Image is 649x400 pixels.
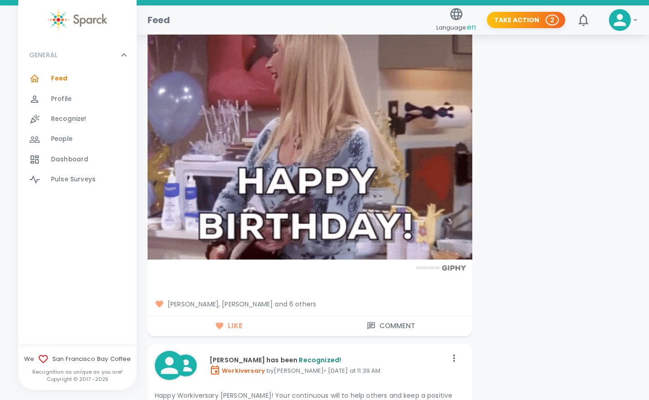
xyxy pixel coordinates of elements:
div: GENERAL [18,69,137,193]
div: GENERAL [18,41,137,69]
span: Profile [51,95,72,104]
span: We San Francisco Bay Coffee [18,354,137,365]
span: Workiversary [210,366,265,375]
p: 2 [550,15,554,25]
span: Pulse Surveys [51,175,96,184]
a: People [18,129,137,149]
span: People [51,135,72,144]
img: Powered by GIPHY [414,265,469,271]
button: Comment [310,316,472,335]
p: GENERAL [29,50,57,60]
button: Take Action 2 [487,12,565,29]
span: Feed [51,74,68,83]
a: Sparck logo [18,9,137,30]
span: Recognized! [299,355,341,365]
a: Feed [18,69,137,89]
a: Pulse Surveys [18,170,137,190]
img: Sparck logo [48,9,107,30]
span: Language: [436,21,476,34]
h1: Feed [148,13,170,27]
button: Like [148,316,310,335]
span: Dashboard [51,155,88,164]
span: Recognize! [51,115,87,124]
p: [PERSON_NAME] has been [210,355,447,365]
p: by [PERSON_NAME] • [DATE] at 11:39 AM [210,365,447,375]
p: Recognition as unique as you are! [18,368,137,375]
span: en [467,22,476,32]
p: Copyright © 2017 - 2025 [18,375,137,383]
span: [PERSON_NAME], [PERSON_NAME] and 6 others [155,300,465,309]
a: Dashboard [18,150,137,170]
button: Language:en [433,4,480,36]
a: Profile [18,89,137,109]
a: Recognize! [18,109,137,129]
